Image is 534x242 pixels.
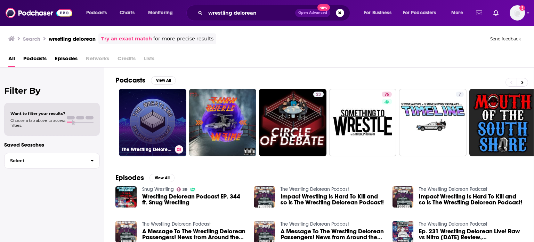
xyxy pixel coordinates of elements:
[142,186,174,192] a: Snug Wrestling
[8,53,15,67] a: All
[115,173,144,182] h2: Episodes
[115,7,139,18] a: Charts
[419,221,487,227] a: The Wrestling Delorean Podcast
[491,7,501,19] a: Show notifications dropdown
[4,141,100,148] p: Saved Searches
[456,92,464,97] a: 7
[419,194,523,205] a: Impact Wrestling Is Hard To Kill and so is The Wrestling Delorean Podcast!
[419,186,487,192] a: The Wrestling Delorean Podcast
[488,36,523,42] button: Send feedback
[119,89,186,156] a: The Wrestling Delorean Podcast
[259,89,326,156] a: 23
[446,7,472,18] button: open menu
[298,11,327,15] span: Open Advanced
[205,7,295,18] input: Search podcasts, credits, & more...
[398,7,446,18] button: open menu
[399,89,467,156] a: 7
[86,8,107,18] span: Podcasts
[317,4,330,11] span: New
[393,186,414,208] img: Impact Wrestling Is Hard To Kill and so is The Wrestling Delorean Podcast!
[23,36,40,42] h3: Search
[281,194,384,205] a: Impact Wrestling Is Hard To Kill and so is The Wrestling Delorean Podcast!
[149,174,175,182] button: View All
[382,92,392,97] a: 76
[101,35,152,43] a: Try an exact match
[364,8,391,18] span: For Business
[473,7,485,19] a: Show notifications dropdown
[142,221,211,227] a: The Wrestling Delorean Podcast
[151,76,176,85] button: View All
[4,153,100,169] button: Select
[419,228,523,240] a: Ep. 231 Wrestling Delorean Live! Raw vs Nitro 9-22-1997 Review, Karrion Kross Return, AEW Problems
[6,6,72,19] img: Podchaser - Follow, Share and Rate Podcasts
[385,91,389,98] span: 76
[115,76,176,85] a: PodcastsView All
[4,86,100,96] h2: Filter By
[510,5,525,21] img: User Profile
[451,8,463,18] span: More
[5,158,85,163] span: Select
[403,8,436,18] span: For Podcasters
[23,53,47,67] a: Podcasts
[459,91,461,98] span: 7
[148,8,173,18] span: Monitoring
[49,36,96,42] h3: wrestling delorean
[254,186,275,208] img: Impact Wrestling Is Hard To Kill and so is The Wrestling Delorean Podcast!
[122,147,172,153] h3: The Wrestling Delorean Podcast
[142,194,246,205] a: Wrestling Delorean Podcast EP. 344 ft. Snug Wrestling
[419,228,523,240] span: Ep. 231 Wrestling Delorean Live! Raw vs Nitro [DATE] Review, [PERSON_NAME] Return, AEW Problems
[519,5,525,11] svg: Add a profile image
[281,186,349,192] a: The Wrestling Delorean Podcast
[144,53,154,67] span: Lists
[10,118,65,128] span: Choose a tab above to access filters.
[10,111,65,116] span: Want to filter your results?
[120,8,135,18] span: Charts
[295,9,330,17] button: Open AdvancedNew
[81,7,116,18] button: open menu
[86,53,109,67] span: Networks
[115,186,137,208] img: Wrestling Delorean Podcast EP. 344 ft. Snug Wrestling
[143,7,182,18] button: open menu
[329,89,397,156] a: 76
[177,187,188,192] a: 39
[313,92,324,97] a: 23
[281,228,384,240] a: A Message To The Wrestling Delorean Passengers! News from Around the Wrestling World and TNA Impa...
[193,5,357,21] div: Search podcasts, credits, & more...
[153,35,213,43] span: for more precise results
[510,5,525,21] button: Show profile menu
[510,5,525,21] span: Logged in as NickG
[115,76,145,85] h2: Podcasts
[316,91,321,98] span: 23
[55,53,78,67] a: Episodes
[281,221,349,227] a: The Wrestling Delorean Podcast
[359,7,400,18] button: open menu
[183,188,187,191] span: 39
[142,228,246,240] a: A Message To The Wrestling Delorean Passengers! News from Around the Wrestling World and TNA Impa...
[115,173,175,182] a: EpisodesView All
[118,53,136,67] span: Credits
